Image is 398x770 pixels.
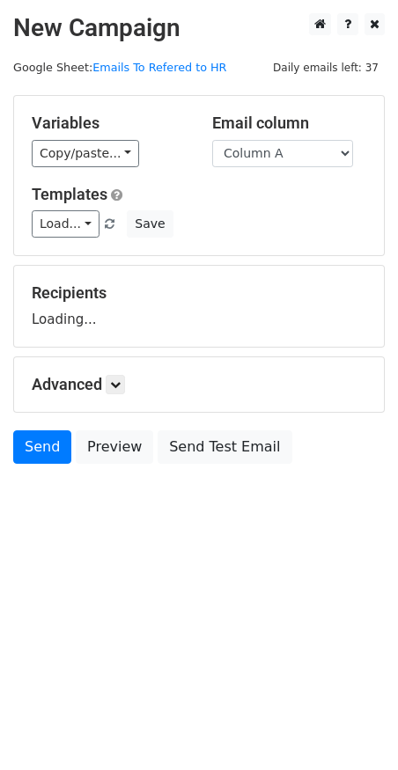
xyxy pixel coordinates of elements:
[32,114,186,133] h5: Variables
[32,375,366,394] h5: Advanced
[13,430,71,464] a: Send
[13,13,385,43] h2: New Campaign
[32,283,366,329] div: Loading...
[32,210,99,238] a: Load...
[32,185,107,203] a: Templates
[127,210,173,238] button: Save
[76,430,153,464] a: Preview
[32,283,366,303] h5: Recipients
[212,114,366,133] h5: Email column
[158,430,291,464] a: Send Test Email
[32,140,139,167] a: Copy/paste...
[267,61,385,74] a: Daily emails left: 37
[267,58,385,77] span: Daily emails left: 37
[92,61,226,74] a: Emails To Refered to HR
[13,61,226,74] small: Google Sheet:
